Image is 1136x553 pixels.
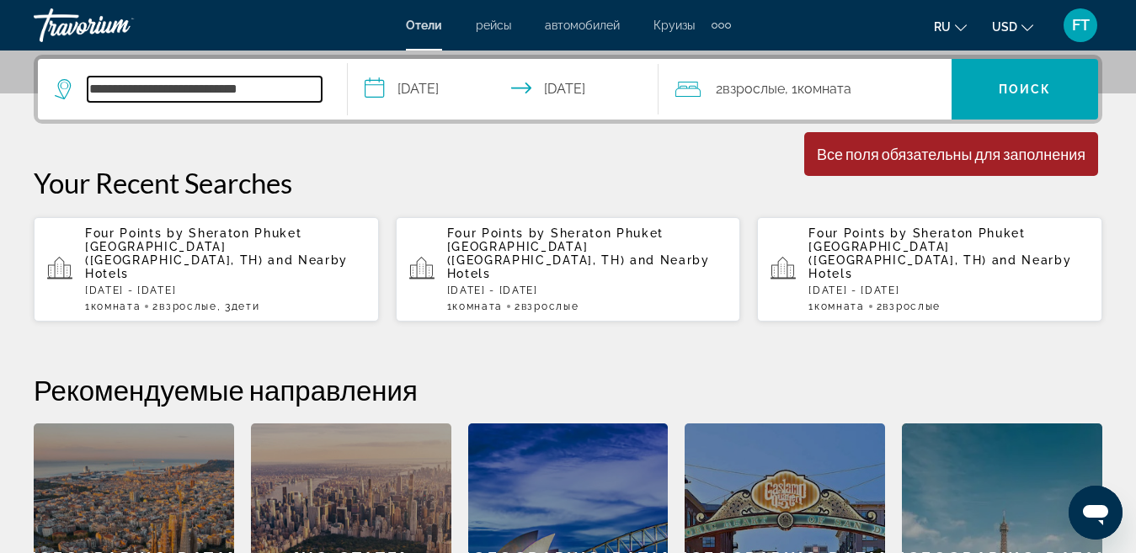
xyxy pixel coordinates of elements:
[934,20,951,34] span: ru
[653,19,695,32] a: Круизы
[152,300,216,312] span: 2
[952,59,1098,120] button: Поиск
[808,253,1071,280] span: and Nearby Hotels
[716,77,785,101] span: 2
[545,19,620,32] a: автомобилей
[785,77,851,101] span: , 1
[447,284,728,296] p: [DATE] - [DATE]
[159,300,216,312] span: Взрослые
[85,253,348,280] span: and Nearby Hotels
[521,300,579,312] span: Взрослые
[34,373,1102,407] h2: Рекомендуемые направления
[515,300,579,312] span: 2
[814,300,865,312] span: Комната
[877,300,941,312] span: 2
[85,226,301,267] span: Four Points by Sheraton Phuket [GEOGRAPHIC_DATA] ([GEOGRAPHIC_DATA], TH)
[808,300,864,312] span: 1
[406,19,442,32] a: Отели
[34,216,379,322] button: Four Points by Sheraton Phuket [GEOGRAPHIC_DATA] ([GEOGRAPHIC_DATA], TH) and Nearby Hotels[DATE] ...
[34,3,202,47] a: Travorium
[723,81,785,97] span: Взрослые
[232,300,260,312] span: Дети
[934,14,967,39] button: Change language
[1069,486,1123,540] iframe: Кнопка запуска окна обмена сообщениями
[757,216,1102,322] button: Four Points by Sheraton Phuket [GEOGRAPHIC_DATA] ([GEOGRAPHIC_DATA], TH) and Nearby Hotels[DATE] ...
[992,14,1033,39] button: Change currency
[808,284,1089,296] p: [DATE] - [DATE]
[999,82,1052,96] span: Поиск
[34,166,1102,199] p: Your Recent Searches
[476,19,511,32] a: рейсы
[447,226,664,267] span: Four Points by Sheraton Phuket [GEOGRAPHIC_DATA] ([GEOGRAPHIC_DATA], TH)
[712,12,731,39] button: Extra navigation items
[992,20,1017,34] span: USD
[1059,8,1102,43] button: User Menu
[1072,17,1090,34] span: FT
[217,300,260,312] span: , 3
[85,284,365,296] p: [DATE] - [DATE]
[883,300,940,312] span: Взрослые
[817,145,1085,163] div: Все поля обязательны для заполнения
[447,300,503,312] span: 1
[808,226,1025,267] span: Four Points by Sheraton Phuket [GEOGRAPHIC_DATA] ([GEOGRAPHIC_DATA], TH)
[396,216,741,322] button: Four Points by Sheraton Phuket [GEOGRAPHIC_DATA] ([GEOGRAPHIC_DATA], TH) and Nearby Hotels[DATE] ...
[659,59,952,120] button: Travelers: 2 adults, 0 children
[91,300,141,312] span: Комната
[348,59,658,120] button: Check-in date: Nov 23, 2025 Check-out date: Nov 24, 2025
[85,300,141,312] span: 1
[447,253,710,280] span: and Nearby Hotels
[452,300,503,312] span: Комната
[797,81,851,97] span: Комната
[38,59,1098,120] div: Search widget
